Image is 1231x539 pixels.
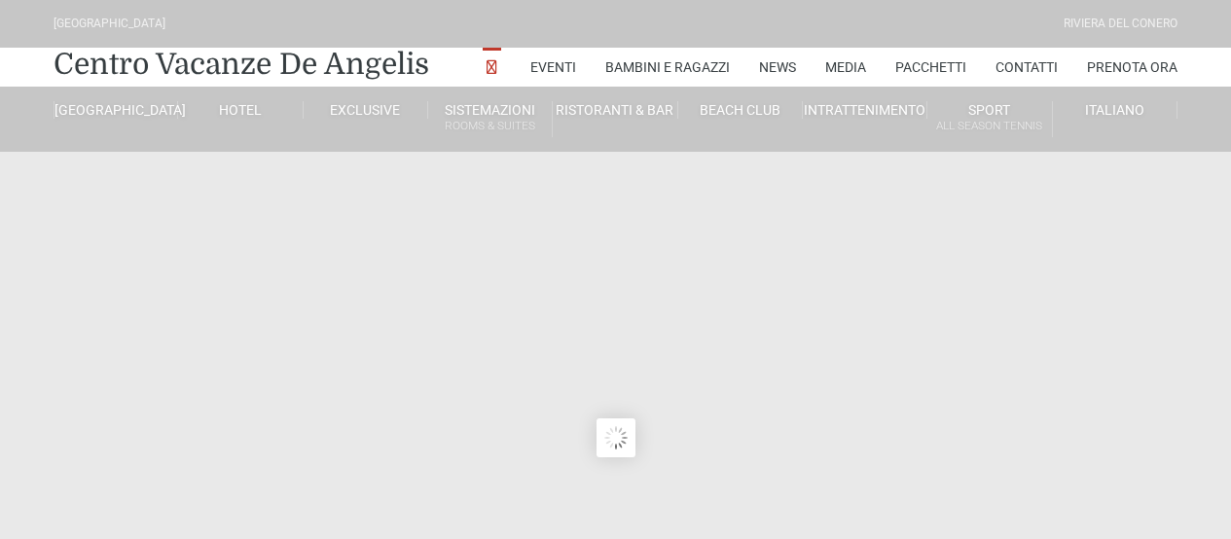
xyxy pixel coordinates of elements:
a: SportAll Season Tennis [927,101,1052,137]
a: Exclusive [304,101,428,119]
div: Riviera Del Conero [1064,15,1177,33]
a: Eventi [530,48,576,87]
a: Ristoranti & Bar [553,101,677,119]
a: Centro Vacanze De Angelis [54,45,429,84]
small: Rooms & Suites [428,117,552,135]
div: [GEOGRAPHIC_DATA] [54,15,165,33]
a: Hotel [178,101,303,119]
a: Media [825,48,866,87]
a: [GEOGRAPHIC_DATA] [54,101,178,119]
a: Beach Club [678,101,803,119]
a: Prenota Ora [1087,48,1177,87]
a: News [759,48,796,87]
span: Italiano [1085,102,1144,118]
a: Intrattenimento [803,101,927,119]
a: SistemazioniRooms & Suites [428,101,553,137]
a: Italiano [1053,101,1177,119]
a: Bambini e Ragazzi [605,48,730,87]
small: All Season Tennis [927,117,1051,135]
a: Pacchetti [895,48,966,87]
a: Contatti [996,48,1058,87]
